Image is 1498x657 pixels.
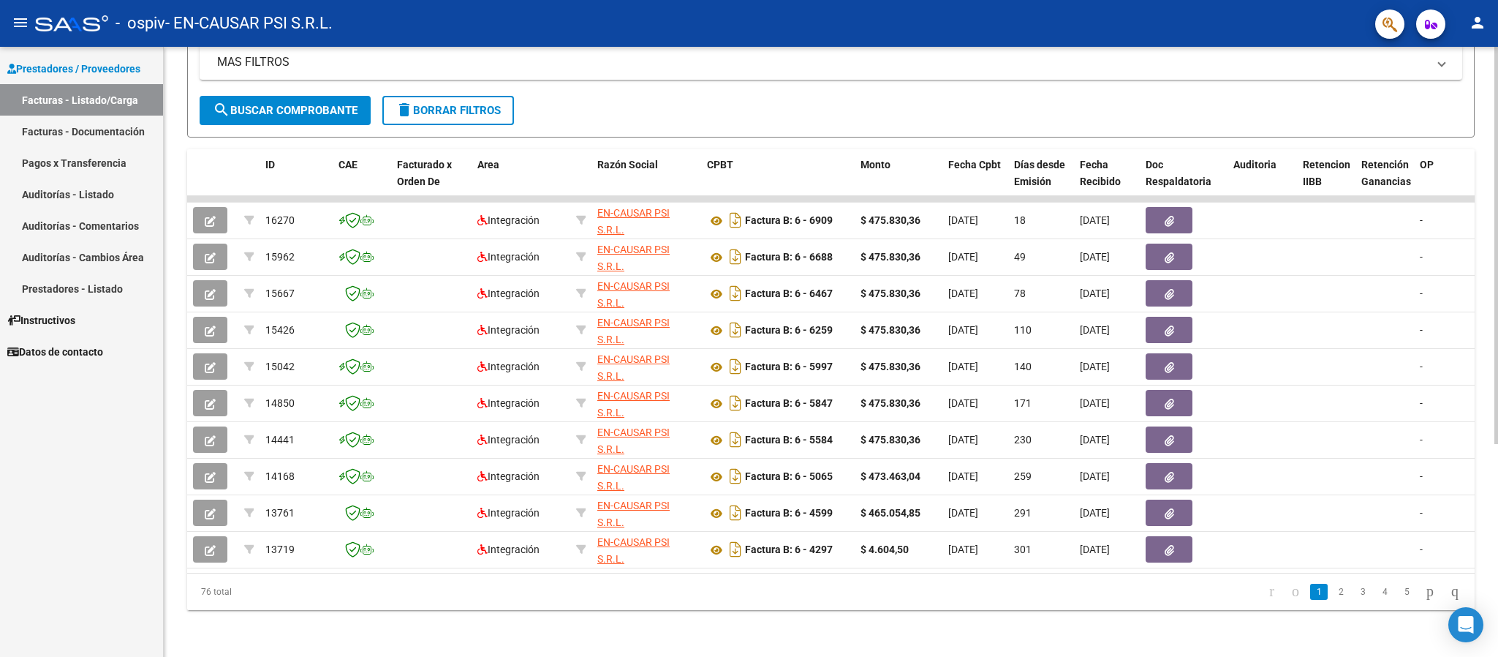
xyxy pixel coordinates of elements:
span: Monto [860,159,890,170]
span: [DATE] [948,507,978,519]
datatable-header-cell: ID [260,149,333,214]
span: Integración [477,470,540,482]
span: EN-CAUSAR PSI S.R.L. [597,207,670,236]
span: [DATE] [1080,470,1110,482]
span: [DATE] [1080,251,1110,263]
div: 30714152234 [597,241,695,272]
span: [DATE] [1080,288,1110,299]
span: CAE [338,159,358,170]
strong: $ 475.830,36 [860,434,920,446]
span: - EN-CAUSAR PSI S.R.L. [165,7,333,40]
span: 13719 [265,544,295,555]
a: 4 [1376,584,1393,600]
span: 16270 [265,214,295,226]
datatable-header-cell: Area [472,149,570,214]
span: 15426 [265,324,295,336]
datatable-header-cell: CPBT [701,149,855,214]
span: 15667 [265,288,295,299]
span: Integración [477,507,540,519]
li: page 2 [1330,579,1352,604]
strong: Factura B: 6 - 5584 [745,435,833,446]
span: Integración [477,324,540,336]
i: Descargar documento [726,391,745,415]
span: - [1420,397,1423,409]
datatable-header-cell: Auditoria [1227,149,1297,214]
span: EN-CAUSAR PSI S.R.L. [597,353,670,382]
a: 1 [1310,584,1328,600]
i: Descargar documento [726,501,745,525]
span: 301 [1014,544,1032,555]
button: Borrar Filtros [382,96,514,125]
div: 30714152234 [597,498,695,528]
span: EN-CAUSAR PSI S.R.L. [597,536,670,565]
span: 13761 [265,507,295,519]
span: [DATE] [948,434,978,446]
div: 30714152234 [597,534,695,565]
strong: $ 4.604,50 [860,544,909,555]
span: [DATE] [1080,361,1110,372]
span: Integración [477,397,540,409]
strong: Factura B: 6 - 6909 [745,215,833,227]
span: 15962 [265,251,295,263]
span: EN-CAUSAR PSI S.R.L. [597,427,670,455]
div: 30714152234 [597,315,695,345]
span: Instructivos [7,312,75,328]
span: Buscar Comprobante [213,104,358,117]
span: Días desde Emisión [1014,159,1065,187]
strong: Factura B: 6 - 5065 [745,471,833,483]
span: 78 [1014,288,1026,299]
a: 5 [1398,584,1415,600]
span: 18 [1014,214,1026,226]
span: 15042 [265,361,295,372]
div: 30714152234 [597,205,695,236]
datatable-header-cell: Días desde Emisión [1008,149,1074,214]
span: - [1420,324,1423,336]
strong: $ 473.463,04 [860,470,920,482]
span: 259 [1014,470,1032,482]
span: EN-CAUSAR PSI S.R.L. [597,244,670,272]
span: Integración [477,214,540,226]
span: [DATE] [948,251,978,263]
span: - [1420,434,1423,446]
span: Integración [477,251,540,263]
strong: $ 475.830,36 [860,251,920,263]
span: 49 [1014,251,1026,263]
div: 30714152234 [597,461,695,492]
span: [DATE] [948,397,978,409]
strong: Factura B: 6 - 6259 [745,325,833,337]
strong: $ 465.054,85 [860,507,920,519]
mat-expansion-panel-header: MAS FILTROS [200,45,1462,80]
strong: $ 475.830,36 [860,288,920,299]
li: page 4 [1374,579,1396,604]
strong: $ 475.830,36 [860,214,920,226]
strong: Factura B: 6 - 5847 [745,398,833,410]
datatable-header-cell: CAE [333,149,391,214]
span: 14441 [265,434,295,446]
span: [DATE] [948,470,978,482]
div: 30714152234 [597,351,695,382]
div: 30714152234 [597,388,695,418]
a: 2 [1332,584,1350,600]
datatable-header-cell: Razón Social [591,149,701,214]
span: Integración [477,288,540,299]
span: 14850 [265,397,295,409]
a: go to next page [1420,584,1440,600]
a: 3 [1354,584,1372,600]
datatable-header-cell: Retención Ganancias [1355,149,1414,214]
span: [DATE] [948,214,978,226]
span: 140 [1014,361,1032,372]
span: [DATE] [1080,397,1110,409]
span: CPBT [707,159,733,170]
span: Doc Respaldatoria [1146,159,1211,187]
i: Descargar documento [726,428,745,451]
span: Area [477,159,499,170]
i: Descargar documento [726,355,745,378]
span: OP [1420,159,1434,170]
span: [DATE] [1080,214,1110,226]
strong: Factura B: 6 - 4297 [745,544,833,556]
mat-icon: menu [12,14,29,31]
div: 30714152234 [597,278,695,309]
mat-icon: delete [396,101,413,119]
strong: $ 475.830,36 [860,361,920,372]
span: Prestadores / Proveedores [7,61,140,77]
